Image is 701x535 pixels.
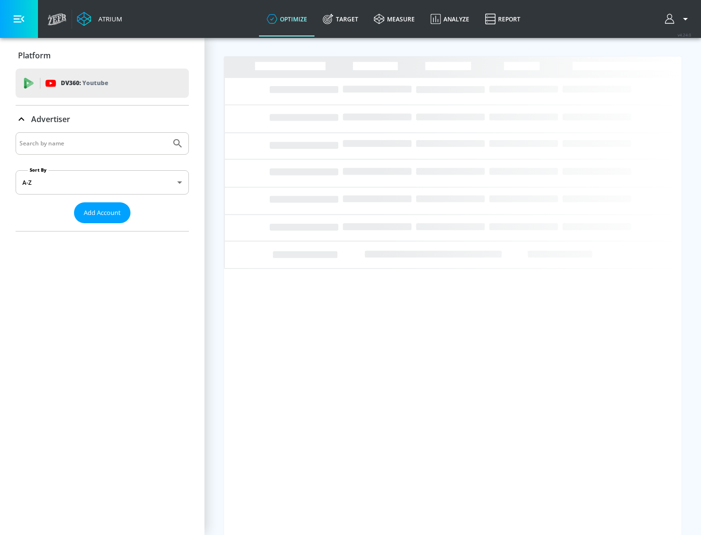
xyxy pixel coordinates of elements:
[16,223,189,231] nav: list of Advertiser
[366,1,423,36] a: measure
[477,1,528,36] a: Report
[61,78,108,89] p: DV360:
[74,202,130,223] button: Add Account
[84,207,121,218] span: Add Account
[77,12,122,26] a: Atrium
[18,50,51,61] p: Platform
[31,114,70,125] p: Advertiser
[19,137,167,150] input: Search by name
[16,132,189,231] div: Advertiser
[16,170,189,195] div: A-Z
[259,1,315,36] a: optimize
[82,78,108,88] p: Youtube
[16,106,189,133] div: Advertiser
[16,69,189,98] div: DV360: Youtube
[28,167,49,173] label: Sort By
[94,15,122,23] div: Atrium
[16,42,189,69] div: Platform
[423,1,477,36] a: Analyze
[678,32,691,37] span: v 4.24.0
[315,1,366,36] a: Target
